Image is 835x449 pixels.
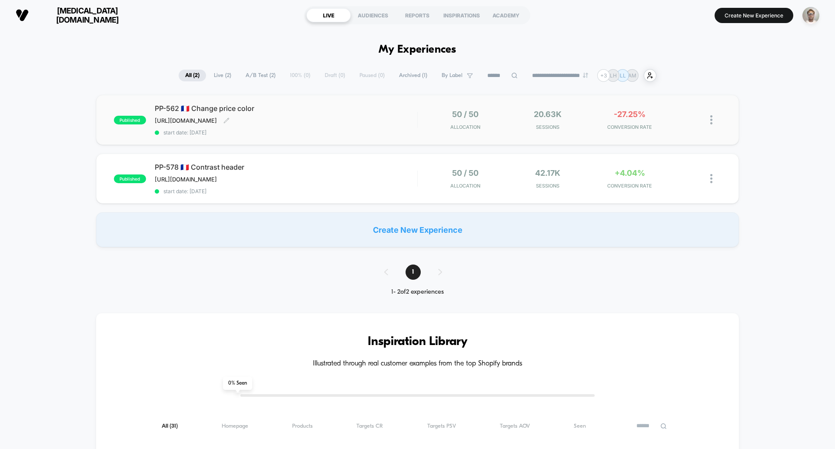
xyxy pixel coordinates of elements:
[155,188,417,194] span: start date: [DATE]
[534,110,562,119] span: 20.63k
[35,6,140,24] span: [MEDICAL_DATA][DOMAIN_NAME]
[450,124,480,130] span: Allocation
[591,183,669,189] span: CONVERSION RATE
[155,176,217,183] span: [URL][DOMAIN_NAME]
[376,288,459,296] div: 1 - 2 of 2 experiences
[155,117,217,124] span: [URL][DOMAIN_NAME]
[620,72,626,79] p: LL
[800,7,822,24] button: ppic
[122,335,713,349] h3: Inspiration Library
[591,124,669,130] span: CONVERSION RATE
[710,115,712,124] img: close
[162,423,178,429] span: All
[710,174,712,183] img: close
[614,110,645,119] span: -27.25%
[207,70,238,81] span: Live ( 2 )
[351,8,395,22] div: AUDIENCES
[509,124,586,130] span: Sessions
[114,116,146,124] span: published
[96,212,739,247] div: Create New Experience
[114,174,146,183] span: published
[16,9,29,22] img: Visually logo
[155,163,417,171] span: PP-578 🇫🇷 Contrast header
[442,72,462,79] span: By Label
[223,377,252,390] span: 0 % Seen
[122,360,713,368] h4: Illustrated through real customer examples from the top Shopify brands
[452,110,479,119] span: 50 / 50
[222,423,248,429] span: Homepage
[13,6,142,25] button: [MEDICAL_DATA][DOMAIN_NAME]
[597,69,610,82] div: + 3
[406,265,421,280] span: 1
[155,104,417,113] span: PP-562 🇫🇷 Change price color
[439,8,484,22] div: INSPIRATIONS
[628,72,636,79] p: AM
[535,168,560,178] span: 42.17k
[155,129,417,136] span: start date: [DATE]
[610,72,617,79] p: LH
[356,423,383,429] span: Targets CR
[239,70,282,81] span: A/B Test ( 2 )
[170,423,178,429] span: ( 31 )
[427,423,456,429] span: Targets PSV
[450,183,480,189] span: Allocation
[802,7,819,24] img: ppic
[179,70,206,81] span: All ( 2 )
[509,183,586,189] span: Sessions
[306,8,351,22] div: LIVE
[292,423,313,429] span: Products
[500,423,530,429] span: Targets AOV
[379,44,456,56] h1: My Experiences
[583,73,588,78] img: end
[393,70,434,81] span: Archived ( 1 )
[452,168,479,178] span: 50 / 50
[615,168,645,178] span: +4.04%
[715,8,793,23] button: Create New Experience
[395,8,439,22] div: REPORTS
[484,8,528,22] div: ACADEMY
[574,423,586,429] span: Seen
